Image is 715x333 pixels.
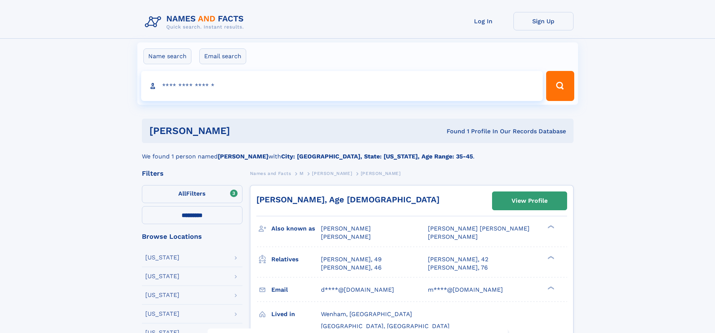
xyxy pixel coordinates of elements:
[271,308,321,321] h3: Lived in
[145,255,179,261] div: [US_STATE]
[281,153,473,160] b: City: [GEOGRAPHIC_DATA], State: [US_STATE], Age Range: 35-45
[142,143,574,161] div: We found 1 person named with .
[546,255,555,260] div: ❯
[218,153,268,160] b: [PERSON_NAME]
[143,48,191,64] label: Name search
[321,322,450,330] span: [GEOGRAPHIC_DATA], [GEOGRAPHIC_DATA]
[271,222,321,235] h3: Also known as
[271,283,321,296] h3: Email
[312,171,352,176] span: [PERSON_NAME]
[145,292,179,298] div: [US_STATE]
[321,310,412,318] span: Wenham, [GEOGRAPHIC_DATA]
[250,169,291,178] a: Names and Facts
[271,253,321,266] h3: Relatives
[141,71,543,101] input: search input
[178,190,186,197] span: All
[142,185,242,203] label: Filters
[145,273,179,279] div: [US_STATE]
[145,311,179,317] div: [US_STATE]
[513,12,574,30] a: Sign Up
[142,12,250,32] img: Logo Names and Facts
[321,225,371,232] span: [PERSON_NAME]
[142,170,242,177] div: Filters
[149,126,339,136] h1: [PERSON_NAME]
[199,48,246,64] label: Email search
[142,233,242,240] div: Browse Locations
[428,264,488,272] a: [PERSON_NAME], 76
[546,71,574,101] button: Search Button
[546,225,555,229] div: ❯
[321,255,382,264] a: [PERSON_NAME], 49
[428,225,530,232] span: [PERSON_NAME] [PERSON_NAME]
[428,233,478,240] span: [PERSON_NAME]
[361,171,401,176] span: [PERSON_NAME]
[453,12,513,30] a: Log In
[300,171,304,176] span: M
[321,264,382,272] a: [PERSON_NAME], 46
[321,233,371,240] span: [PERSON_NAME]
[492,192,567,210] a: View Profile
[428,255,488,264] a: [PERSON_NAME], 42
[512,192,548,209] div: View Profile
[338,127,566,136] div: Found 1 Profile In Our Records Database
[312,169,352,178] a: [PERSON_NAME]
[546,285,555,290] div: ❯
[300,169,304,178] a: M
[256,195,440,204] a: [PERSON_NAME], Age [DEMOGRAPHIC_DATA]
